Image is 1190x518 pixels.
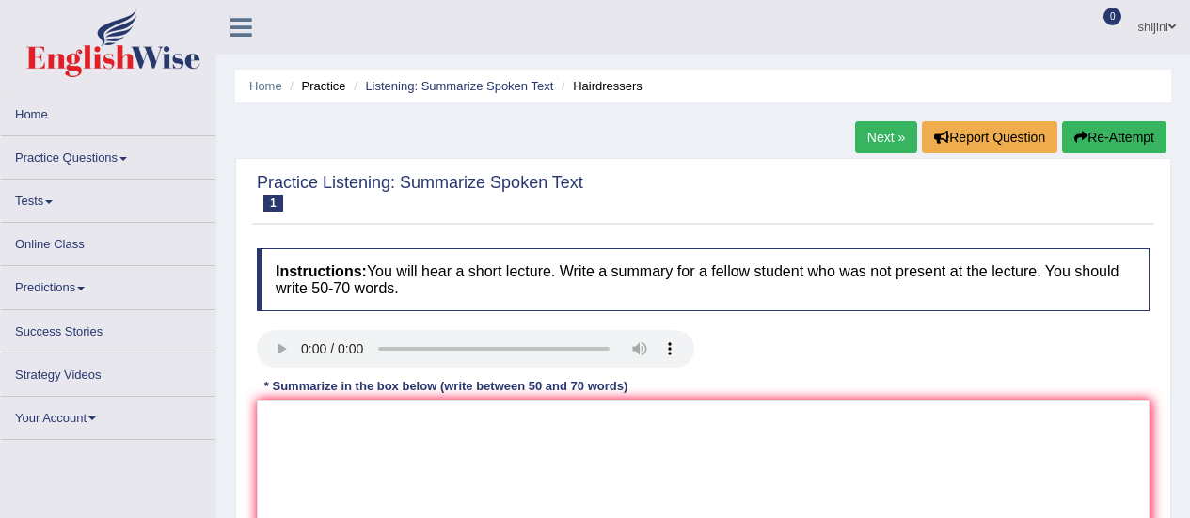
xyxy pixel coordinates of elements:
span: 1 [263,195,283,212]
b: Instructions: [276,263,367,279]
a: Listening: Summarize Spoken Text [365,79,553,93]
a: Predictions [1,266,215,303]
a: Online Class [1,223,215,259]
li: Hairdressers [557,77,643,95]
li: Practice [285,77,345,95]
a: Your Account [1,397,215,433]
h2: Practice Listening: Summarize Spoken Text [257,174,583,212]
div: * Summarize in the box below (write between 50 and 70 words) [257,377,635,395]
a: Strategy Videos [1,353,215,390]
a: Next » [855,121,917,153]
span: 0 [1103,8,1122,25]
a: Tests [1,180,215,216]
a: Home [1,93,215,130]
h4: You will hear a short lecture. Write a summary for a fellow student who was not present at the le... [257,248,1150,311]
a: Success Stories [1,310,215,347]
a: Practice Questions [1,136,215,173]
button: Report Question [922,121,1057,153]
a: Home [249,79,282,93]
button: Re-Attempt [1062,121,1166,153]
